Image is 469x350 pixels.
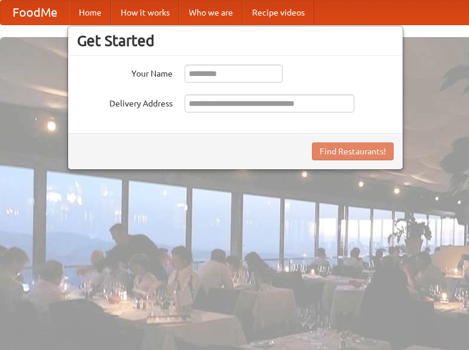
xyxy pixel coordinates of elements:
[243,1,314,25] a: Recipe videos
[69,1,111,25] a: Home
[312,142,394,160] button: Find Restaurants!
[179,1,243,25] a: Who we are
[77,32,394,50] h3: Get Started
[111,1,179,25] a: How it works
[77,95,173,109] label: Delivery Address
[1,1,69,25] a: FoodMe
[77,65,173,80] label: Your Name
